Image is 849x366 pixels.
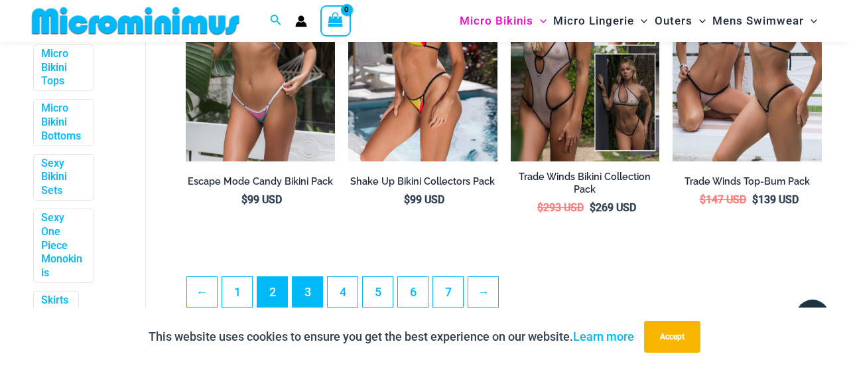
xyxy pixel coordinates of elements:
a: Page 7 [433,277,463,307]
bdi: 269 USD [590,201,636,214]
span: $ [537,201,543,214]
a: OutersMenu ToggleMenu Toggle [651,4,709,38]
bdi: 147 USD [700,193,746,206]
span: Menu Toggle [804,4,817,38]
h2: Trade Winds Top-Bum Pack [673,175,822,188]
span: $ [752,193,758,206]
a: Account icon link [295,15,307,27]
a: Page 4 [328,277,358,307]
a: Search icon link [270,13,282,29]
a: Trade Winds Bikini Collection Pack [511,171,660,201]
a: Sexy Bikini Sets [41,157,84,198]
bdi: 99 USD [404,193,444,206]
h2: Trade Winds Bikini Collection Pack [511,171,660,195]
a: ← [187,277,217,307]
span: $ [700,193,706,206]
a: Shake Up Bikini Collectors Pack [348,175,497,193]
img: MM SHOP LOGO FLAT [27,6,245,36]
a: Trade Winds Top-Bum Pack [673,175,822,193]
a: Skirts [41,294,68,308]
bdi: 99 USD [241,193,282,206]
a: Mens SwimwearMenu ToggleMenu Toggle [709,4,820,38]
bdi: 139 USD [752,193,799,206]
span: Micro Lingerie [553,4,634,38]
a: Learn more [573,329,634,343]
span: Micro Bikinis [460,4,533,38]
span: Outers [655,4,692,38]
a: View Shopping Cart, empty [320,5,351,36]
span: $ [404,193,410,206]
a: → [468,277,498,307]
a: Page 6 [398,277,428,307]
h2: Shake Up Bikini Collectors Pack [348,175,497,188]
button: Accept [644,321,700,353]
span: Menu Toggle [692,4,706,38]
p: This website uses cookies to ensure you get the best experience on our website. [149,327,634,347]
bdi: 293 USD [537,201,584,214]
a: Page 5 [363,277,393,307]
h2: Escape Mode Candy Bikini Pack [186,175,335,188]
a: Micro BikinisMenu ToggleMenu Toggle [456,4,550,38]
a: Micro LingerieMenu ToggleMenu Toggle [550,4,651,38]
a: Micro Bikini Bottoms [41,102,84,143]
span: Menu Toggle [634,4,647,38]
span: $ [241,193,247,206]
span: Page 2 [257,277,287,307]
a: Micro Bikini Tops [41,47,84,88]
nav: Site Navigation [454,2,822,40]
nav: Product Pagination [186,276,822,315]
a: Escape Mode Candy Bikini Pack [186,175,335,193]
span: Mens Swimwear [712,4,804,38]
span: Menu Toggle [533,4,547,38]
a: Page 3 [293,277,322,307]
span: $ [590,201,596,214]
a: Sexy One Piece Monokinis [41,211,84,280]
a: Page 1 [222,277,252,307]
